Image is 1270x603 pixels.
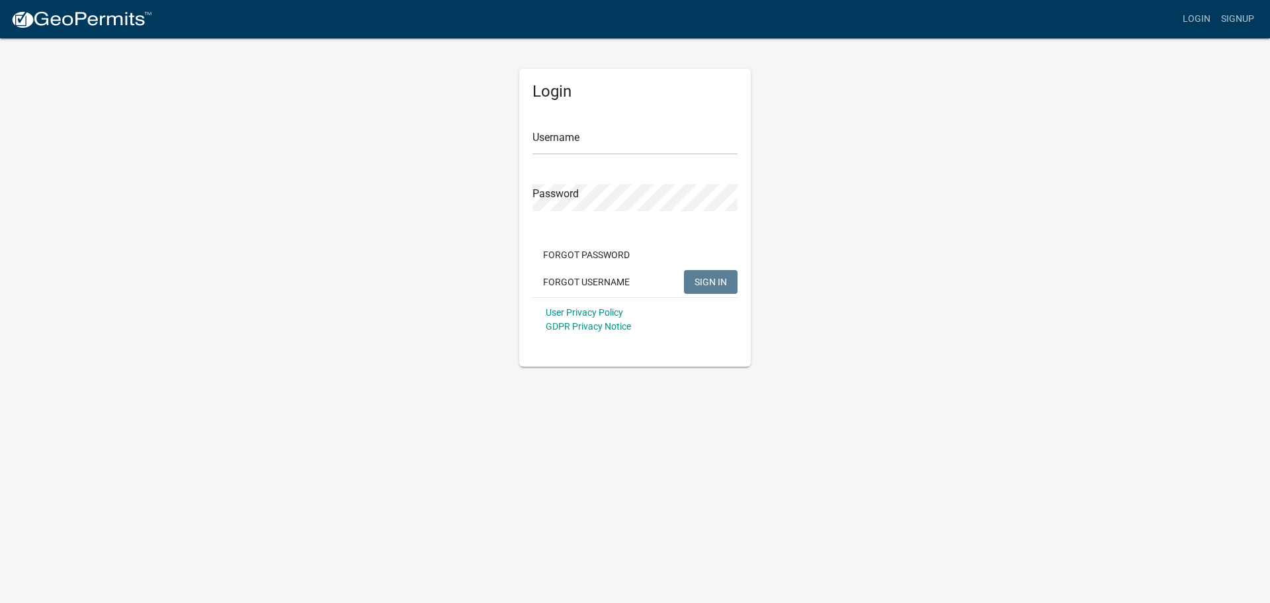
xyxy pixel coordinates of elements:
a: Login [1177,7,1216,32]
button: Forgot Password [532,243,640,267]
a: User Privacy Policy [546,307,623,318]
span: SIGN IN [695,276,727,287]
a: Signup [1216,7,1259,32]
h5: Login [532,82,738,101]
button: SIGN IN [684,270,738,294]
button: Forgot Username [532,270,640,294]
a: GDPR Privacy Notice [546,321,631,332]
